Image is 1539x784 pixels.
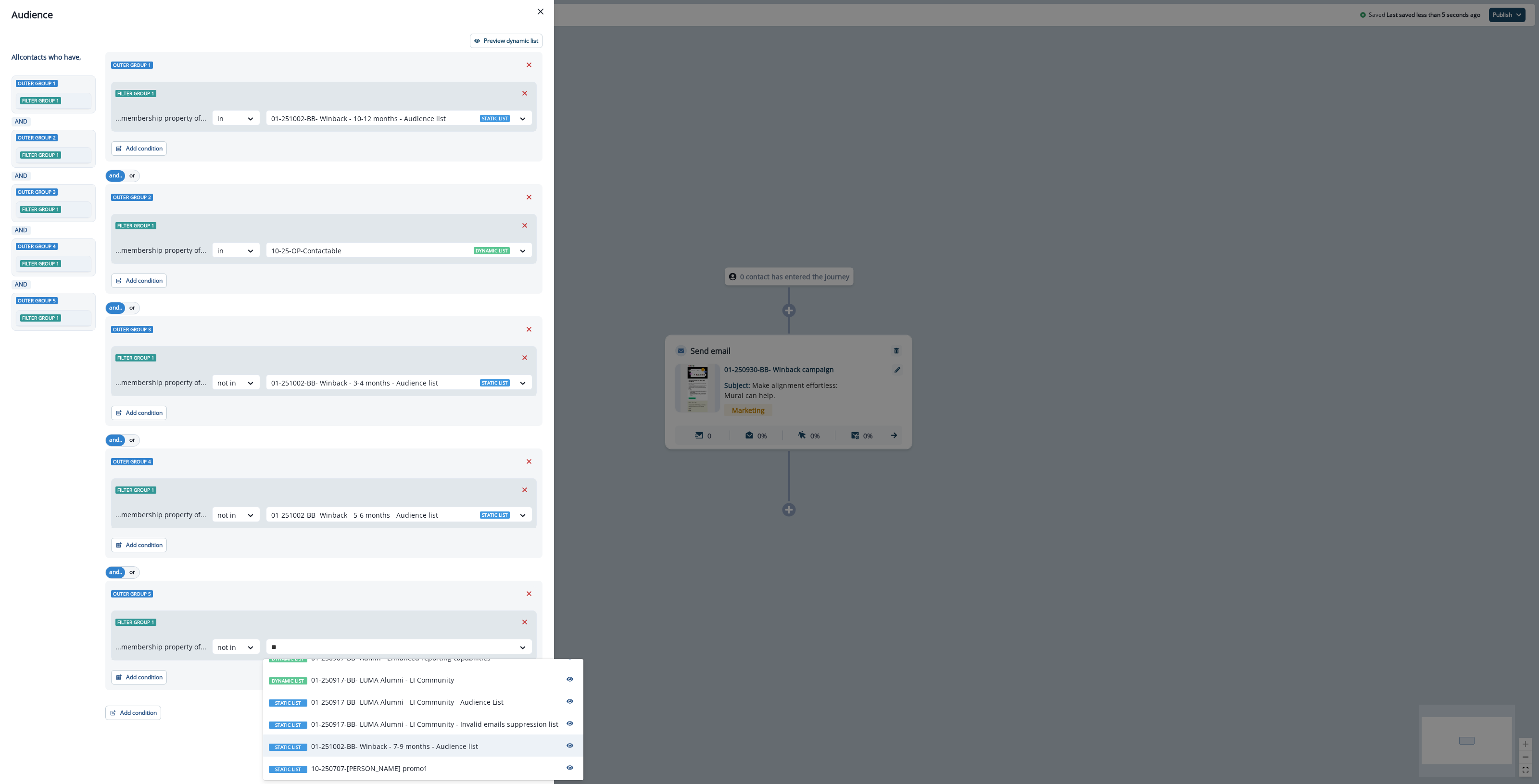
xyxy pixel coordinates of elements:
[311,719,558,729] p: 01-250917-BB- LUMA Alumni - LI Community - Invalid emails suppression list
[517,218,532,233] button: Remove
[13,117,29,126] p: AND
[125,567,139,578] button: or
[115,486,156,494] span: Filter group 1
[106,170,125,182] button: and..
[20,151,61,159] span: Filter group 1
[521,586,537,601] button: Remove
[111,194,153,201] span: Outer group 2
[111,458,153,465] span: Outer group 4
[484,37,538,44] p: Preview dynamic list
[16,188,58,196] span: Outer group 3
[269,744,307,751] span: Static list
[111,274,167,288] button: Add condition
[111,670,167,684] button: Add condition
[115,377,206,387] p: ...membership property of...
[115,619,156,626] span: Filter group 1
[311,741,478,751] p: 01-251002-BB- Winback - 7-9 months - Audience list
[111,326,153,333] span: Outer group 3
[20,206,61,213] span: Filter group 1
[16,80,58,87] span: Outer group 1
[13,172,29,180] p: AND
[311,675,454,685] p: 01-250917-BB- LUMA Alumni - LI Community
[125,170,139,182] button: or
[20,260,61,267] span: Filter group 1
[111,62,153,69] span: Outer group 1
[115,222,156,229] span: Filter group 1
[269,677,307,684] span: Dynamic list
[111,406,167,420] button: Add condition
[125,435,139,446] button: or
[16,134,58,141] span: Outer group 2
[12,8,542,22] div: Audience
[311,763,428,773] p: 10-250707-[PERSON_NAME] promo1
[521,190,537,204] button: Remove
[12,52,81,62] p: All contact s who have,
[106,435,125,446] button: and..
[111,141,167,156] button: Add condition
[521,322,537,336] button: Remove
[16,297,58,304] span: Outer group 5
[115,510,206,520] p: ...membership property of...
[517,86,532,100] button: Remove
[269,699,307,707] span: Static list
[115,642,206,652] p: ...membership property of...
[517,350,532,365] button: Remove
[106,302,125,314] button: and..
[521,58,537,72] button: Remove
[311,697,504,707] p: 01-250917-BB- LUMA Alumni - LI Community - Audience List
[533,4,548,19] button: Close
[20,97,61,104] span: Filter group 1
[20,314,61,322] span: Filter group 1
[562,694,578,709] button: preview
[13,226,29,235] p: AND
[517,615,532,629] button: Remove
[115,354,156,361] span: Filter group 1
[111,538,167,552] button: Add condition
[562,738,578,753] button: preview
[562,716,578,731] button: preview
[13,280,29,289] p: AND
[16,243,58,250] span: Outer group 4
[521,454,537,469] button: Remove
[115,245,206,255] p: ...membership property of...
[269,722,307,729] span: Static list
[115,90,156,97] span: Filter group 1
[517,483,532,497] button: Remove
[105,706,161,720] button: Add condition
[115,113,206,123] p: ...membership property of...
[470,34,542,48] button: Preview dynamic list
[269,766,307,773] span: Static list
[125,302,139,314] button: or
[111,590,153,597] span: Outer group 5
[562,672,578,686] button: preview
[106,567,125,578] button: and..
[562,760,578,775] button: preview
[269,655,307,662] span: Dynamic list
